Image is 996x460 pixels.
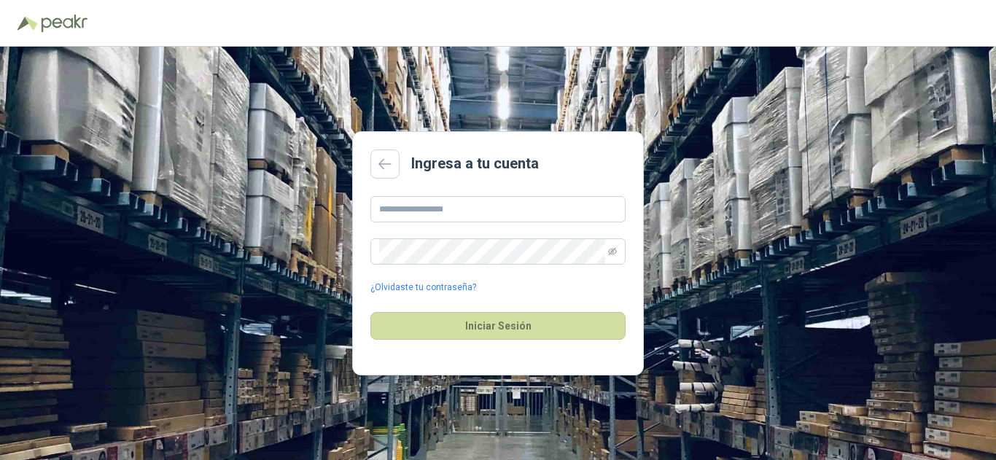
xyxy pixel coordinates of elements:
img: Peakr [41,15,87,32]
h2: Ingresa a tu cuenta [411,152,539,175]
a: ¿Olvidaste tu contraseña? [370,281,476,295]
img: Logo [17,16,38,31]
button: Iniciar Sesión [370,312,626,340]
span: eye-invisible [608,247,617,256]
